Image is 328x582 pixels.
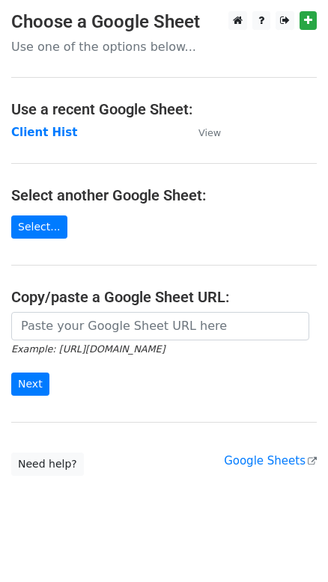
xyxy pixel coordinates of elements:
[11,186,317,204] h4: Select another Google Sheet:
[198,127,221,138] small: View
[253,510,328,582] iframe: Chat Widget
[11,100,317,118] h4: Use a recent Google Sheet:
[11,126,77,139] a: Client Hist
[11,312,309,340] input: Paste your Google Sheet URL here
[11,39,317,55] p: Use one of the options below...
[11,373,49,396] input: Next
[11,215,67,239] a: Select...
[183,126,221,139] a: View
[224,454,317,468] a: Google Sheets
[11,288,317,306] h4: Copy/paste a Google Sheet URL:
[11,453,84,476] a: Need help?
[11,343,165,355] small: Example: [URL][DOMAIN_NAME]
[11,11,317,33] h3: Choose a Google Sheet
